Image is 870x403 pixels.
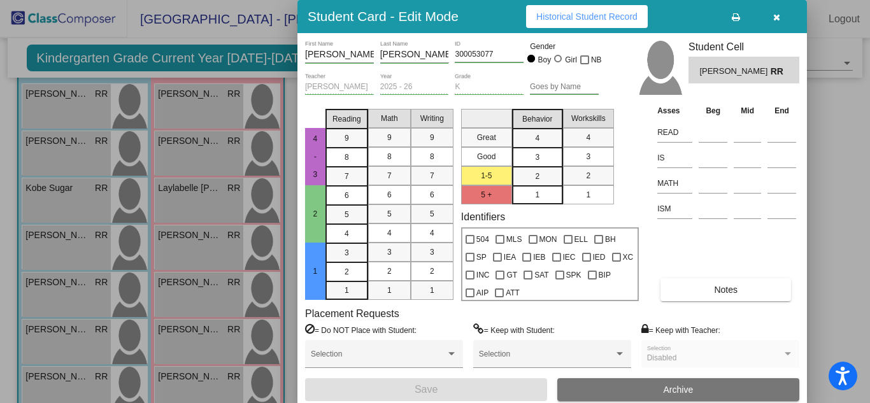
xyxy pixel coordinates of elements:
[539,232,557,247] span: MON
[430,246,434,258] span: 3
[564,54,577,66] div: Girl
[345,132,349,144] span: 9
[623,250,634,265] span: XC
[310,267,321,276] span: 1
[415,384,438,395] span: Save
[455,50,524,59] input: Enter ID
[599,267,611,283] span: BIP
[699,65,770,78] span: [PERSON_NAME]
[771,65,788,78] span: RR
[535,132,539,144] span: 4
[586,189,590,201] span: 1
[310,209,321,218] span: 2
[305,308,399,320] label: Placement Requests
[657,174,692,193] input: assessment
[657,148,692,167] input: assessment
[345,190,349,201] span: 6
[430,208,434,220] span: 5
[430,170,434,181] span: 7
[506,267,517,283] span: GT
[731,104,764,118] th: Mid
[387,189,392,201] span: 6
[586,132,590,143] span: 4
[534,267,548,283] span: SAT
[310,134,321,179] span: 4 - 3
[654,104,695,118] th: Asses
[387,265,392,277] span: 2
[688,41,799,53] h3: Student Cell
[504,250,516,265] span: IEA
[430,285,434,296] span: 1
[387,285,392,296] span: 1
[420,113,444,124] span: Writing
[387,151,392,162] span: 8
[522,113,552,125] span: Behavior
[345,152,349,163] span: 8
[586,170,590,181] span: 2
[345,266,349,278] span: 2
[430,227,434,239] span: 4
[476,232,489,247] span: 504
[591,52,602,67] span: NB
[305,83,374,92] input: teacher
[430,151,434,162] span: 8
[305,323,417,336] label: = Do NOT Place with Student:
[345,209,349,220] span: 5
[345,228,349,239] span: 4
[535,189,539,201] span: 1
[536,11,638,22] span: Historical Student Record
[571,113,606,124] span: Workskills
[430,189,434,201] span: 6
[380,83,449,92] input: year
[430,132,434,143] span: 9
[506,232,522,247] span: MLS
[657,123,692,142] input: assessment
[455,83,524,92] input: grade
[664,385,694,395] span: Archive
[381,113,398,124] span: Math
[660,278,791,301] button: Notes
[345,285,349,296] span: 1
[476,267,490,283] span: INC
[430,265,434,277] span: 2
[695,104,731,118] th: Beg
[305,378,547,401] button: Save
[714,285,738,295] span: Notes
[605,232,616,247] span: BH
[535,152,539,163] span: 3
[530,83,599,92] input: goes by name
[586,151,590,162] span: 3
[657,199,692,218] input: assessment
[764,104,799,118] th: End
[387,227,392,239] span: 4
[387,246,392,258] span: 3
[506,285,520,300] span: ATT
[526,5,648,28] button: Historical Student Record
[647,353,677,362] span: Disabled
[566,267,581,283] span: SPK
[476,250,487,265] span: SP
[574,232,588,247] span: ELL
[641,323,720,336] label: = Keep with Teacher:
[461,211,505,223] label: Identifiers
[557,378,799,401] button: Archive
[308,8,459,24] h3: Student Card - Edit Mode
[533,250,545,265] span: IEB
[530,41,599,52] mat-label: Gender
[473,323,555,336] label: = Keep with Student:
[332,113,361,125] span: Reading
[387,170,392,181] span: 7
[387,132,392,143] span: 9
[345,247,349,258] span: 3
[387,208,392,220] span: 5
[538,54,552,66] div: Boy
[593,250,606,265] span: IED
[345,171,349,182] span: 7
[535,171,539,182] span: 2
[563,250,576,265] span: IEC
[476,285,488,300] span: AIP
